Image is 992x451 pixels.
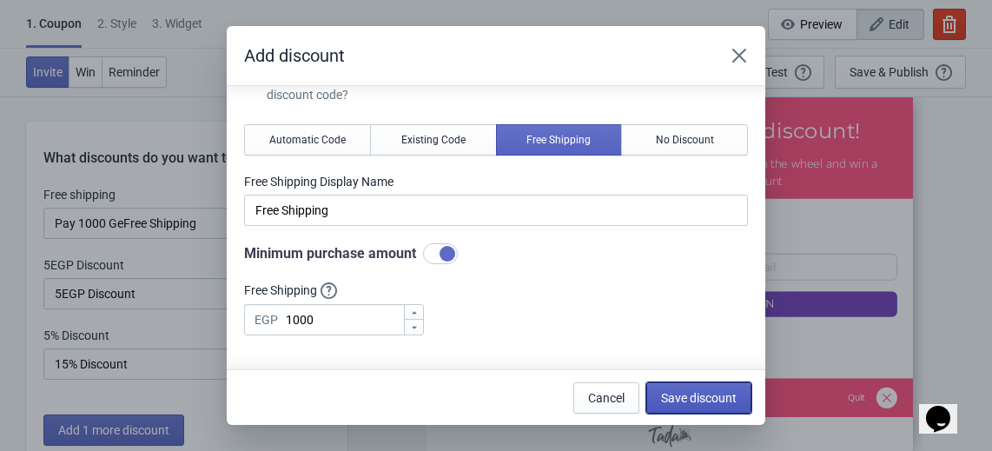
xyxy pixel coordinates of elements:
[526,133,591,147] span: Free Shipping
[267,69,748,103] div: Do you want to automatically generate discount codes with Tada or use your own existing discount ...
[496,124,623,156] button: Free Shipping
[269,133,346,147] span: Automatic Code
[244,43,706,68] h2: Add discount
[621,124,748,156] button: No Discount
[401,133,466,147] span: Existing Code
[370,124,497,156] button: Existing Code
[919,381,975,434] iframe: chat widget
[255,309,278,330] div: EGP
[244,243,748,264] div: Minimum purchase amount
[646,382,751,414] button: Save discount
[724,40,755,71] button: Close
[244,173,748,190] label: Free Shipping Display Name
[656,133,714,147] span: No Discount
[244,282,424,300] label: Free Shipping
[661,391,737,405] span: Save discount
[573,382,639,414] button: Cancel
[588,391,625,405] span: Cancel
[244,124,371,156] button: Automatic Code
